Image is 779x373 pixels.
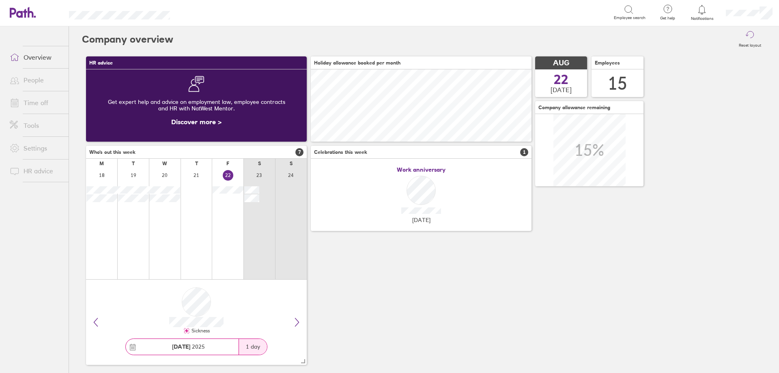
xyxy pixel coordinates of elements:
div: S [290,161,293,166]
span: Notifications [689,16,715,21]
span: Employee search [614,15,646,20]
a: Tools [3,117,69,134]
a: Time off [3,95,69,111]
a: HR advice [3,163,69,179]
span: AUG [553,59,569,67]
h2: Company overview [82,26,173,52]
span: [DATE] [551,86,572,93]
div: T [132,161,135,166]
span: 7 [295,148,303,156]
span: HR advice [89,60,113,66]
span: Who's out this week [89,149,136,155]
div: T [195,161,198,166]
div: F [226,161,229,166]
span: Work anniversary [397,166,445,173]
span: [DATE] [412,217,430,223]
span: Get help [654,16,681,21]
div: S [258,161,261,166]
div: 1 day [239,339,267,355]
button: Reset layout [734,26,766,52]
span: Company allowance remaining [538,105,610,110]
span: Employees [595,60,620,66]
span: 2025 [172,343,205,350]
a: Discover more > [171,118,222,126]
span: Celebrations this week [314,149,367,155]
div: 15 [608,73,627,94]
a: Notifications [689,4,715,21]
span: 1 [520,148,528,156]
div: Search [192,9,213,16]
div: Get expert help and advice on employment law, employee contracts and HR with NatWest Mentor. [93,92,300,118]
strong: [DATE] [172,343,190,350]
span: 22 [554,73,568,86]
div: Sickness [190,328,210,334]
a: Settings [3,140,69,156]
div: W [162,161,167,166]
span: Holiday allowance booked per month [314,60,400,66]
a: Overview [3,49,69,65]
a: People [3,72,69,88]
label: Reset layout [734,41,766,48]
div: M [99,161,104,166]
